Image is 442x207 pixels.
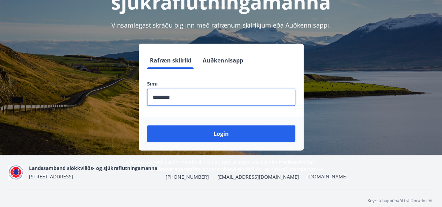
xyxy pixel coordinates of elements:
[307,173,348,180] a: [DOMAIN_NAME]
[368,198,434,204] p: Keyrt á hugbúnaði frá Dorado ehf.
[118,159,324,172] span: Með því að skrá þig inn samþykkir þú að upplýsingar um þig séu meðhöndlaðar í samræmi við Landssa...
[217,173,299,180] span: [EMAIL_ADDRESS][DOMAIN_NAME]
[111,21,331,29] span: Vinsamlegast skráðu þig inn með rafrænum skilríkjum eða Auðkennisappi.
[8,165,23,180] img: 5co5o51sp293wvT0tSE6jRQ7d6JbxoluH3ek357x.png
[29,165,157,171] span: Landssamband slökkviliðs- og sjúkraflutningamanna
[147,52,194,69] button: Rafræn skilríki
[147,125,295,142] button: Login
[29,173,73,180] span: [STREET_ADDRESS]
[166,173,209,180] span: [PHONE_NUMBER]
[147,80,295,87] label: Sími
[200,52,246,69] button: Auðkennisapp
